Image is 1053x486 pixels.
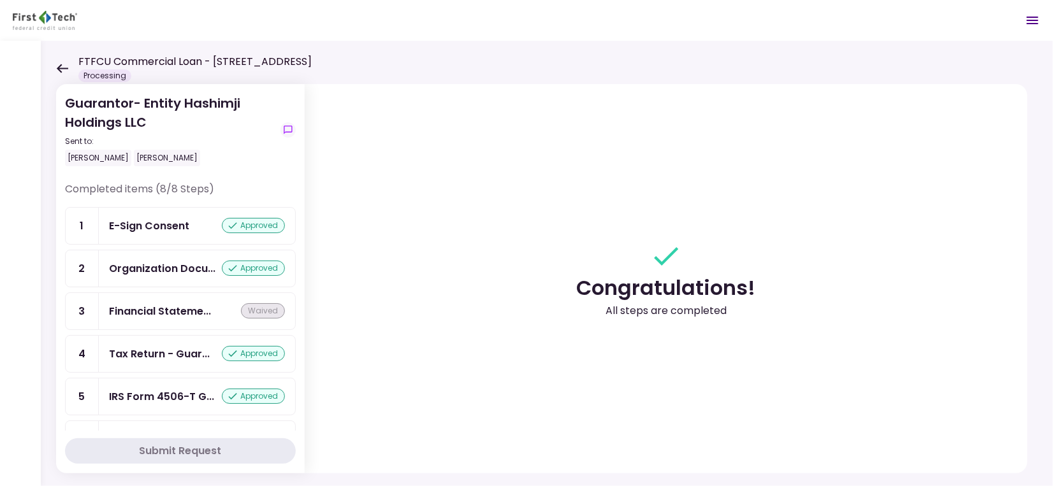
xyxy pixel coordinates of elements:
h1: FTFCU Commercial Loan - [STREET_ADDRESS] [78,54,312,69]
div: All steps are completed [606,303,727,318]
div: 6 [66,421,99,457]
div: Processing [78,69,131,82]
a: 2Organization Documents for Guaranty Entityapproved [65,250,296,287]
div: 1 [66,208,99,244]
div: [PERSON_NAME] [65,150,131,166]
button: Open menu [1017,5,1048,36]
div: approved [222,389,285,404]
div: Financial Statement - Guarantor [109,303,211,319]
div: 5 [66,378,99,415]
div: IRS Form 4506-T Guarantor [109,389,214,404]
div: 2 [66,250,99,287]
div: approved [222,261,285,276]
button: Submit Request [65,438,296,464]
a: 5IRS Form 4506-T Guarantorapproved [65,378,296,415]
div: Completed items (8/8 Steps) [65,182,296,207]
div: 4 [66,336,99,372]
div: Guarantor- Entity Hashimji Holdings LLC [65,94,275,166]
a: 6COFSA- Guarantorapproved [65,420,296,458]
div: Tax Return - Guarantor [109,346,210,362]
img: Partner icon [13,11,77,30]
div: Submit Request [140,443,222,459]
div: 3 [66,293,99,329]
div: waived [241,303,285,318]
button: show-messages [280,122,296,138]
div: E-Sign Consent [109,218,189,234]
div: Congratulations! [577,273,756,303]
div: Sent to: [65,136,275,147]
div: approved [222,346,285,361]
div: [PERSON_NAME] [134,150,200,166]
div: Organization Documents for Guaranty Entity [109,261,215,276]
a: 1E-Sign Consentapproved [65,207,296,245]
a: 4Tax Return - Guarantorapproved [65,335,296,373]
a: 3Financial Statement - Guarantorwaived [65,292,296,330]
div: approved [222,218,285,233]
